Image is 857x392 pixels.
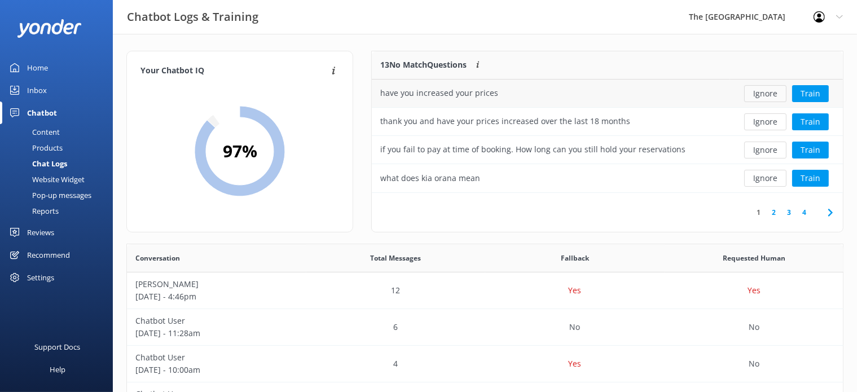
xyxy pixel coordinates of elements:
div: Help [50,358,65,381]
p: Yes [568,284,581,297]
div: Content [7,124,60,140]
p: [DATE] - 11:28am [135,327,298,340]
button: Train [792,170,829,187]
div: Reviews [27,221,54,244]
div: Website Widget [7,171,85,187]
p: [DATE] - 4:46pm [135,290,298,303]
p: No [749,358,759,370]
a: 4 [797,207,812,218]
div: grid [372,80,843,192]
button: Train [792,142,829,158]
a: Content [7,124,113,140]
div: row [372,164,843,192]
p: Yes [568,358,581,370]
p: [DATE] - 10:00am [135,364,298,376]
button: Ignore [744,113,786,130]
div: Support Docs [35,336,81,358]
button: Ignore [744,142,786,158]
div: Products [7,140,63,156]
div: Chat Logs [7,156,67,171]
div: row [372,80,843,108]
div: row [127,309,843,346]
div: row [127,346,843,382]
img: yonder-white-logo.png [17,19,82,38]
span: Conversation [135,253,180,263]
div: row [127,272,843,309]
div: Inbox [27,79,47,102]
div: if you fail to pay at time of booking. How long can you still hold your reservations [380,143,685,156]
div: Recommend [27,244,70,266]
p: [PERSON_NAME] [135,278,298,290]
button: Ignore [744,85,786,102]
p: No [569,321,580,333]
div: row [372,136,843,164]
button: Train [792,85,829,102]
p: 13 No Match Questions [380,59,467,71]
p: Chatbot User [135,351,298,364]
p: 4 [393,358,398,370]
h2: 97 % [223,138,257,165]
a: Pop-up messages [7,187,113,203]
p: Yes [748,284,761,297]
div: Home [27,56,48,79]
div: Chatbot [27,102,57,124]
p: No [749,321,759,333]
a: Website Widget [7,171,113,187]
div: row [372,108,843,136]
button: Train [792,113,829,130]
button: Ignore [744,170,786,187]
div: Pop-up messages [7,187,91,203]
h4: Your Chatbot IQ [140,65,328,77]
span: Requested Human [723,253,785,263]
a: Reports [7,203,113,219]
div: Reports [7,203,59,219]
a: Products [7,140,113,156]
div: what does kia orana mean [380,172,480,184]
div: Settings [27,266,54,289]
span: Fallback [561,253,589,263]
a: 2 [766,207,781,218]
p: 6 [393,321,398,333]
div: have you increased your prices [380,87,498,99]
a: 3 [781,207,797,218]
a: 1 [751,207,766,218]
h3: Chatbot Logs & Training [127,8,258,26]
p: Chatbot User [135,315,298,327]
span: Total Messages [370,253,421,263]
div: thank you and have your prices increased over the last 18 months [380,115,630,127]
a: Chat Logs [7,156,113,171]
p: 12 [391,284,400,297]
